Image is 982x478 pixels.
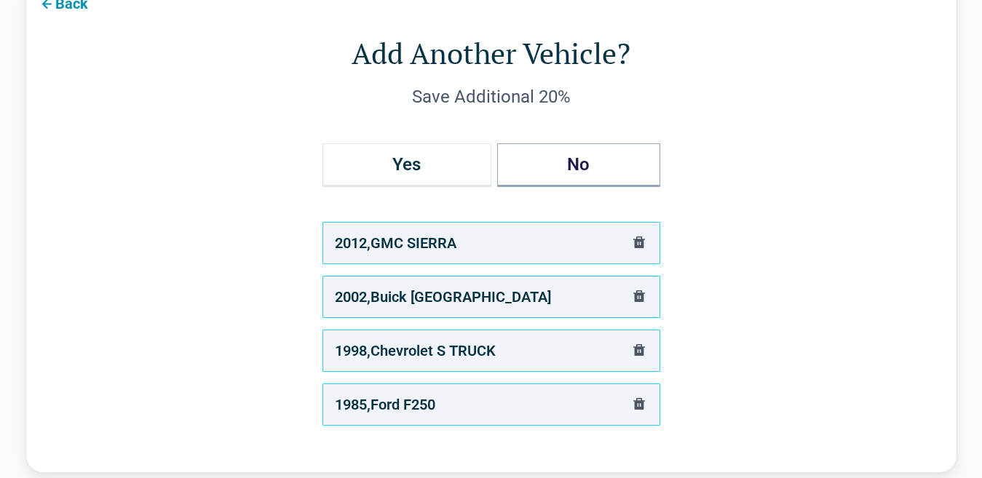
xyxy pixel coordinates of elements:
[630,395,648,415] button: delete
[84,85,898,108] div: Save Additional 20%
[497,143,660,187] button: No
[322,143,491,187] button: Yes
[322,143,660,187] div: Add Another Vehicles?
[335,285,551,308] div: 2002 , Buick [GEOGRAPHIC_DATA]
[335,393,435,416] div: 1985 , Ford F250
[335,339,496,362] div: 1998 , Chevrolet S TRUCK
[84,33,898,73] h1: Add Another Vehicle?
[630,287,648,307] button: delete
[335,231,456,255] div: 2012 , GMC SIERRA
[630,234,648,253] button: delete
[630,341,648,361] button: delete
